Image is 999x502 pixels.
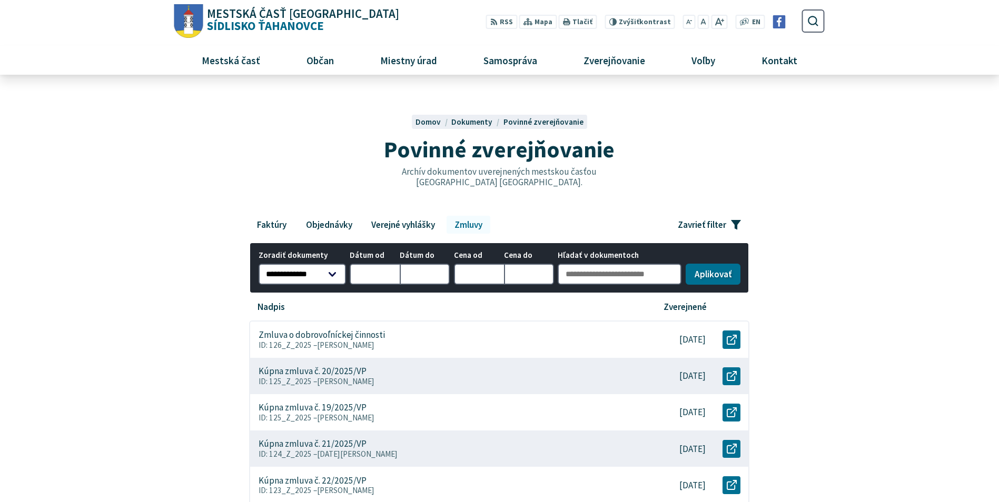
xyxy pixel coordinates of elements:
[259,340,631,350] p: ID: 126_Z_2025 –
[317,413,374,423] span: [PERSON_NAME]
[259,413,631,423] p: ID: 125_Z_2025 –
[504,264,554,285] input: Cena do
[678,219,726,230] span: Zavrieť filter
[400,264,450,285] input: Dátum do
[565,46,665,74] a: Zverejňovanie
[379,166,619,188] p: Archív dokumentov uverejnených mestskou časťou [GEOGRAPHIC_DATA] [GEOGRAPHIC_DATA].
[197,46,264,74] span: Mestská časť
[207,8,399,20] span: Mestská časť [GEOGRAPHIC_DATA]
[298,216,360,234] a: Objednávky
[259,366,367,377] p: Kúpna zmluva č. 20/2025/VP
[619,18,671,26] span: kontrast
[535,17,552,28] span: Mapa
[749,17,764,28] a: EN
[743,46,817,74] a: Kontakt
[558,264,681,285] input: Hľadať v dokumentoch
[416,117,451,127] a: Domov
[683,15,696,29] button: Zmenšiť veľkosť písma
[259,402,367,413] p: Kúpna zmluva č. 19/2025/VP
[361,46,456,74] a: Miestny úrad
[503,117,583,127] a: Povinné zverejňovanie
[454,251,504,260] span: Cena od
[317,340,374,350] span: [PERSON_NAME]
[504,251,554,260] span: Cena do
[317,485,374,495] span: [PERSON_NAME]
[259,486,631,495] p: ID: 123_Z_2025 –
[519,15,557,29] a: Mapa
[679,444,706,455] p: [DATE]
[384,135,615,164] span: Povinné zverejňovanie
[688,46,719,74] span: Voľby
[752,17,760,28] span: EN
[258,302,285,313] p: Nadpis
[203,8,400,32] span: Sídlisko Ťahanovce
[416,117,441,127] span: Domov
[259,329,385,340] p: Zmluva o dobrovoľníckej činnosti
[572,18,592,26] span: Tlačiť
[670,216,749,234] button: Zavrieť filter
[376,46,441,74] span: Miestny úrad
[317,449,398,459] span: [DATE][PERSON_NAME]
[454,264,504,285] input: Cena od
[259,449,631,459] p: ID: 124_Z_2025 –
[350,264,400,285] input: Dátum od
[259,438,367,449] p: Kúpna zmluva č. 21/2025/VP
[500,17,513,28] span: RSS
[672,46,735,74] a: Voľby
[758,46,802,74] span: Kontakt
[249,216,294,234] a: Faktúry
[579,46,649,74] span: Zverejňovanie
[464,46,557,74] a: Samospráva
[479,46,541,74] span: Samospráva
[679,480,706,491] p: [DATE]
[679,334,706,345] p: [DATE]
[697,15,709,29] button: Nastaviť pôvodnú veľkosť písma
[558,251,681,260] span: Hľadať v dokumentoch
[174,4,203,38] img: Prejsť na domovskú stránku
[364,216,443,234] a: Verejné vyhlášky
[302,46,338,74] span: Občan
[174,4,399,38] a: Logo Sídlisko Ťahanovce, prejsť na domovskú stránku.
[259,251,346,260] span: Zoradiť dokumenty
[686,264,740,285] button: Aplikovať
[559,15,597,29] button: Tlačiť
[679,370,706,381] p: [DATE]
[259,377,631,386] p: ID: 125_Z_2025 –
[400,251,450,260] span: Dátum do
[619,17,639,26] span: Zvýšiť
[664,302,707,313] p: Zverejnené
[451,117,503,127] a: Dokumenty
[773,15,786,28] img: Prejsť na Facebook stránku
[605,15,675,29] button: Zvýšiťkontrast
[711,15,727,29] button: Zväčšiť veľkosť písma
[259,264,346,285] select: Zoradiť dokumenty
[447,216,490,234] a: Zmluvy
[287,46,353,74] a: Občan
[486,15,517,29] a: RSS
[679,407,706,418] p: [DATE]
[317,376,374,386] span: [PERSON_NAME]
[182,46,279,74] a: Mestská časť
[451,117,492,127] span: Dokumenty
[259,475,367,486] p: Kúpna zmluva č. 22/2025/VP
[350,251,400,260] span: Dátum od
